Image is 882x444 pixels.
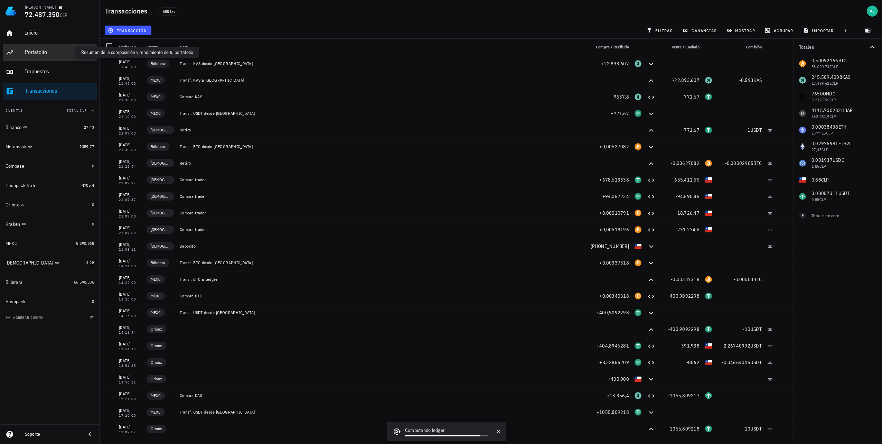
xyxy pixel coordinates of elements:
div: 21:07:00 [119,231,141,235]
span: USDT [750,359,762,366]
span: MEXC [151,392,161,399]
div: 14:22:00 [119,281,141,285]
span: +1055,809218 [597,409,629,415]
div: Transf. BTC desde [GEOGRAPHIC_DATA] [180,260,585,266]
div: [DATE] [119,374,141,381]
span: -400,9092298 [668,293,700,299]
div: 14:15:00 [119,314,141,318]
span: Venta / Enviado [672,44,700,49]
span: -1055,809217 [668,392,700,399]
span: 0 [92,299,94,304]
span: +404,8946281 [597,343,629,349]
span: +13.356,4 [607,392,629,399]
span: Total CLP [67,108,87,113]
a: Metamask 1359,77 [3,138,97,155]
span: -0,00003 [733,276,753,283]
div: [DATE] [119,424,141,431]
div: [DATE] [119,274,141,281]
span: Orionx [151,326,162,333]
div: Hashpack [6,299,26,305]
div: 11:45:00 [119,82,141,85]
span: -0,00337318 [671,276,700,283]
div: [DATE] [119,125,141,132]
a: Billetera 66.590.386 [3,274,97,290]
span: +771,67 [611,110,629,117]
span: +400.000 [608,376,629,382]
span: -2,26740992 [722,343,750,349]
span: [DEMOGRAPHIC_DATA] [151,160,170,167]
a: Binance 27,43 [3,119,97,136]
div: Soporte [25,432,80,437]
div: [DATE] [119,324,141,331]
div: Transf. USDT desde [GEOGRAPHIC_DATA] [180,310,585,315]
span: -1 [746,127,751,133]
div: CLP-icon [705,226,712,233]
div: 17:07:07 [119,431,141,434]
span: 0 [92,221,94,226]
div: USDT-icon [635,409,641,416]
span: +0,00340318 [599,293,629,299]
div: Compra BTC [180,293,585,299]
div: 21:30:00 [119,148,141,152]
span: -771,67 [682,127,700,133]
div: 13:54:35 [119,364,141,368]
div: 17:20:00 [119,414,141,417]
div: [DATE] [119,258,141,265]
div: avatar [867,6,878,17]
span: Orionx [151,376,162,382]
span: MEXC [151,110,161,117]
span: 4705,4 [82,183,94,188]
div: Compra trader [180,227,585,232]
div: BTC-icon [635,210,641,216]
div: KAS-icon [705,77,712,84]
span: importar [805,28,834,33]
div: 22:07:00 [119,132,141,135]
div: [DATE] [119,75,141,82]
span: [DEMOGRAPHIC_DATA] [151,243,170,250]
div: Computando ledger [405,427,488,435]
span: 0 [92,163,94,168]
span: -10 [743,326,750,332]
span: MEXC [151,77,161,84]
div: [PERSON_NAME] [25,4,56,10]
span: Orionx [151,359,162,366]
span: 66.590.386 [74,279,94,285]
a: Hashpack 0 [3,293,97,310]
div: 21:22:54 [119,165,141,168]
span: 1359,77 [79,144,94,149]
span: Orionx [151,425,162,432]
div: MEXC [6,241,17,247]
span: +94,057234 [602,193,629,200]
div: USDT-icon [635,309,641,316]
div: USDT-icon [635,342,641,349]
span: -10 [743,426,750,432]
button: agrupar [762,26,797,35]
a: MEXC 5.890.868 [3,235,97,252]
span: -400,9092298 [668,326,700,332]
span: ganancias [684,28,716,33]
span: 5.890.868 [76,241,94,246]
div: 22:10:00 [119,115,141,119]
span: -655.411,55 [673,177,700,183]
div: [DATE] [119,175,141,182]
div: [DATE] [119,357,141,364]
span: -8062 [686,359,700,366]
div: [DATE] [119,141,141,148]
div: [DEMOGRAPHIC_DATA] [6,260,54,266]
span: 588 txs [163,8,175,15]
div: Transf. USDT desde [GEOGRAPHIC_DATA] [180,409,585,415]
div: Cuenta [144,39,177,55]
button: transacción [105,26,151,35]
div: BTC-icon [635,226,641,233]
div: CLP-icon [705,210,712,216]
span: Comisión [746,44,762,49]
a: Orionx 0 [3,196,97,213]
div: 11:48:00 [119,65,141,69]
a: Impuestos [3,64,97,80]
div: [DATE] [119,341,141,348]
span: Nota [180,44,188,49]
div: Orionx [6,202,19,208]
div: [DATE] [119,224,141,231]
span: USDT [750,127,762,133]
div: 17:21:00 [119,397,141,401]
